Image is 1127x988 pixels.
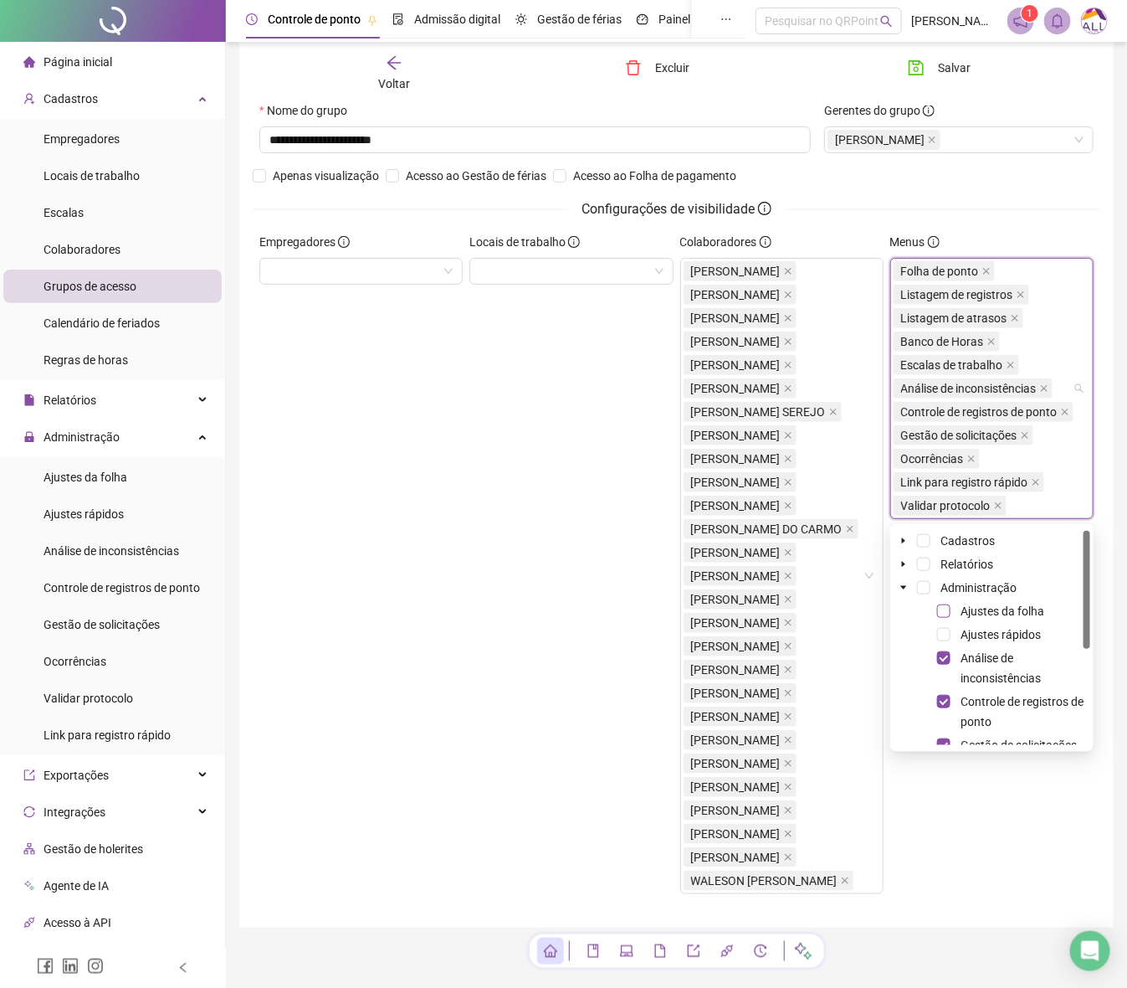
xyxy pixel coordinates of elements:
span: Análise de inconsistências [44,544,179,558]
span: LUDMYLLA SANTOS PEREIRA DA SILVA [684,730,797,750]
span: Controle de registros de ponto [961,695,1083,728]
span: Escalas de trabalho [901,358,1003,372]
span: close [784,783,792,791]
button: Salvar [895,54,983,81]
span: Controle de registros de ponto [44,581,200,594]
span: [PERSON_NAME] [691,356,781,374]
span: Análise de inconsistências [961,651,1041,685]
span: [PERSON_NAME] [835,131,925,149]
span: [PERSON_NAME] [691,590,781,609]
span: Ajustes rápidos [961,628,1041,641]
span: ellipsis [720,13,732,25]
span: close [1061,408,1069,416]
span: Gestão de solicitações [961,738,1077,752]
span: Agente de IA [44,879,109,893]
span: close [784,830,792,838]
span: Ajustes rápidos [44,507,124,521]
span: Acesso ao Gestão de férias [399,167,553,185]
span: close [784,713,792,721]
span: caret-down [899,584,908,592]
span: Menus [890,233,940,251]
span: Relatórios [44,394,96,407]
span: close [784,666,792,674]
span: book [587,944,600,958]
span: Link para registro rápido [44,728,171,742]
span: export [687,944,700,958]
span: close [928,136,936,144]
span: Administração [940,581,1017,594]
span: close [784,595,792,604]
span: MICHELINE DA SILVA CARVALHO GOMES [684,800,797,821]
span: close [784,361,792,369]
span: close [784,314,792,322]
span: close [784,502,792,510]
span: BRUNO CIQUEIRA SEREJO [684,402,842,422]
span: [PERSON_NAME] [691,614,781,632]
span: Colaboradores [44,243,120,256]
span: Apenas visualização [266,167,386,185]
span: Link para registro rápido [901,476,1028,489]
span: close [784,291,792,299]
span: close [784,431,792,440]
span: close [784,642,792,651]
span: Calendário de feriados [44,316,160,330]
span: [PERSON_NAME] SEREJO [691,403,826,421]
span: Locais de trabalho [44,169,140,183]
span: [PERSON_NAME] [691,684,781,702]
span: Ajustes da folha [44,471,127,484]
span: Empregadores [44,132,120,146]
span: close [829,408,838,416]
span: Painel do DP [658,13,724,26]
span: close [784,736,792,744]
span: close [784,548,792,557]
span: close [1021,431,1029,440]
span: info-circle [568,236,580,248]
span: ANA VITORIA SOUZA ARAUJO [684,308,797,328]
span: Banco de Horas [901,335,984,348]
span: close [1011,314,1019,322]
span: Página inicial [44,55,112,69]
span: close [994,502,1002,510]
span: [PERSON_NAME] [691,262,781,280]
span: close [784,267,792,275]
span: Salvar [938,59,971,77]
span: Listagem de registros [901,288,1013,301]
span: Excluir [655,59,689,77]
span: Controle de registros de ponto [901,405,1058,419]
span: close [1017,291,1025,299]
span: Locais de trabalho [469,233,580,251]
span: file [23,394,35,406]
span: ARYLSON MURYLO DA COSTA SOUSA [684,355,797,375]
span: [PERSON_NAME] [691,379,781,398]
span: MAURICIO JOSE DA COSTA SILVA [684,777,797,797]
span: Listagem de atrasos [901,311,1007,325]
span: api [720,944,734,958]
span: close [841,877,849,885]
span: [PERSON_NAME] [691,497,781,515]
span: Gestão de solicitações [44,618,160,631]
span: close [982,267,991,275]
span: export [23,769,35,781]
span: clock-circle [246,13,258,25]
span: Validar protocolo [901,499,991,512]
span: WALESON [PERSON_NAME] [691,872,838,890]
span: close [1007,361,1015,369]
span: Acesso ao Folha de pagamento [566,167,743,185]
span: Gestão de holerites [44,842,143,856]
span: delete [625,59,642,76]
span: RAFAEL COSTA BARBOSA [684,824,797,844]
img: 75003 [1082,8,1107,33]
span: Admissão digital [414,13,500,26]
span: [PERSON_NAME] DO CARMO [691,520,843,538]
span: [PERSON_NAME] [691,543,781,562]
span: [PERSON_NAME] [691,286,781,304]
span: facebook [37,958,54,975]
span: bell [1050,13,1065,28]
span: Administração [44,430,120,444]
span: [PERSON_NAME] [691,309,781,327]
span: dashboard [637,13,648,25]
span: notification [1013,13,1028,28]
span: Análise de inconsistências [901,382,1037,395]
span: Gerentes do grupo [824,101,935,120]
span: history [754,944,767,958]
